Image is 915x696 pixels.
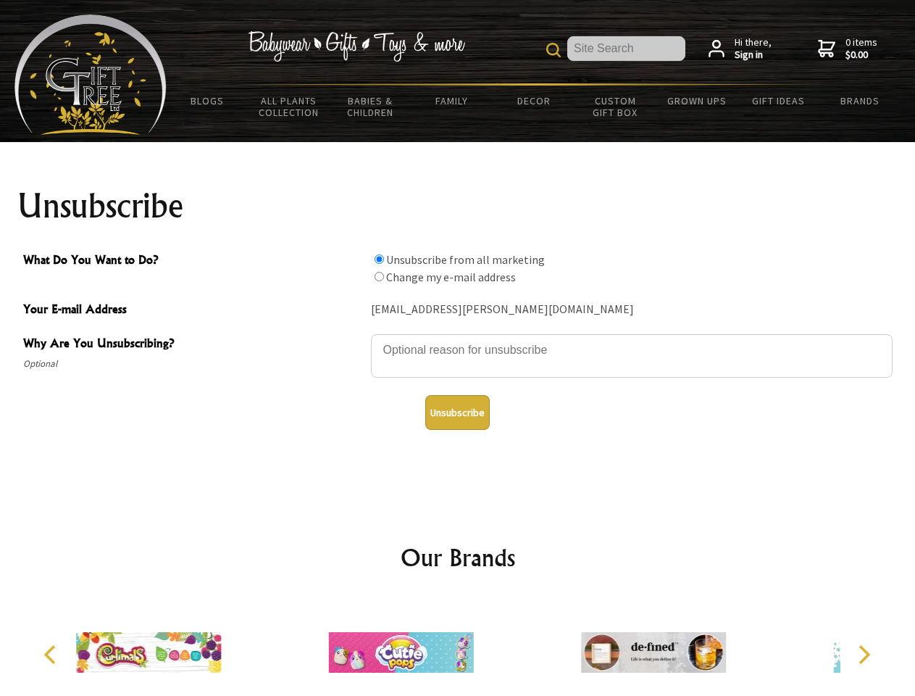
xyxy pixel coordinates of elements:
a: Family [411,86,493,116]
div: [EMAIL_ADDRESS][PERSON_NAME][DOMAIN_NAME] [371,299,893,321]
a: Gift Ideas [738,86,819,116]
span: Optional [23,355,364,373]
input: What Do You Want to Do? [375,254,384,264]
button: Next [848,639,880,671]
strong: $0.00 [845,49,877,62]
span: 0 items [845,36,877,62]
span: Hi there, [735,36,772,62]
input: What Do You Want to Do? [375,272,384,281]
a: All Plants Collection [248,86,330,128]
a: Custom Gift Box [575,86,656,128]
a: Hi there,Sign in [709,36,772,62]
input: Site Search [567,36,685,61]
h1: Unsubscribe [17,188,898,223]
a: 0 items$0.00 [818,36,877,62]
a: Brands [819,86,901,116]
button: Unsubscribe [425,395,490,430]
a: Babies & Children [330,86,411,128]
img: Babywear - Gifts - Toys & more [248,31,465,62]
button: Previous [36,639,68,671]
textarea: Why Are You Unsubscribing? [371,334,893,378]
span: Why Are You Unsubscribing? [23,334,364,355]
img: product search [546,43,561,57]
label: Change my e-mail address [386,270,516,284]
img: Babyware - Gifts - Toys and more... [14,14,167,135]
h2: Our Brands [29,540,887,575]
strong: Sign in [735,49,772,62]
a: BLOGS [167,86,248,116]
span: What Do You Want to Do? [23,251,364,272]
span: Your E-mail Address [23,300,364,321]
a: Decor [493,86,575,116]
a: Grown Ups [656,86,738,116]
label: Unsubscribe from all marketing [386,252,545,267]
